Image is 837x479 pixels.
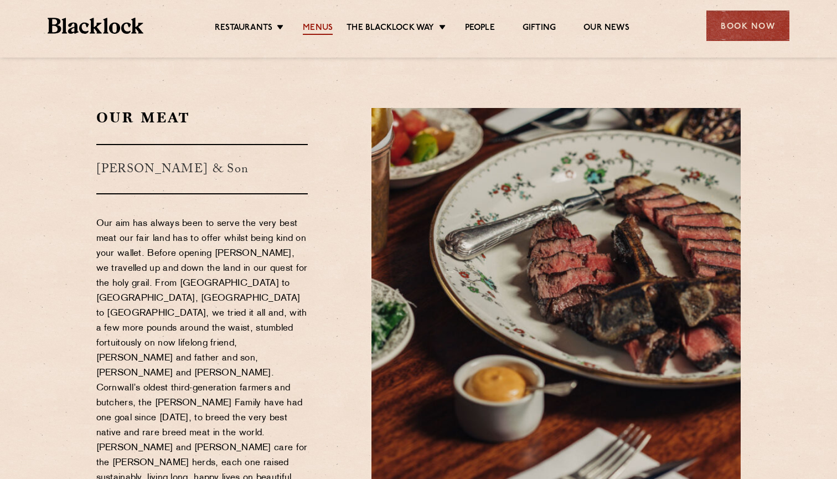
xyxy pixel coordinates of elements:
[96,108,308,127] h2: Our Meat
[465,23,495,35] a: People
[523,23,556,35] a: Gifting
[96,144,308,194] h3: [PERSON_NAME] & Son
[48,18,143,34] img: BL_Textured_Logo-footer-cropped.svg
[303,23,333,35] a: Menus
[215,23,272,35] a: Restaurants
[347,23,434,35] a: The Blacklock Way
[583,23,629,35] a: Our News
[706,11,789,41] div: Book Now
